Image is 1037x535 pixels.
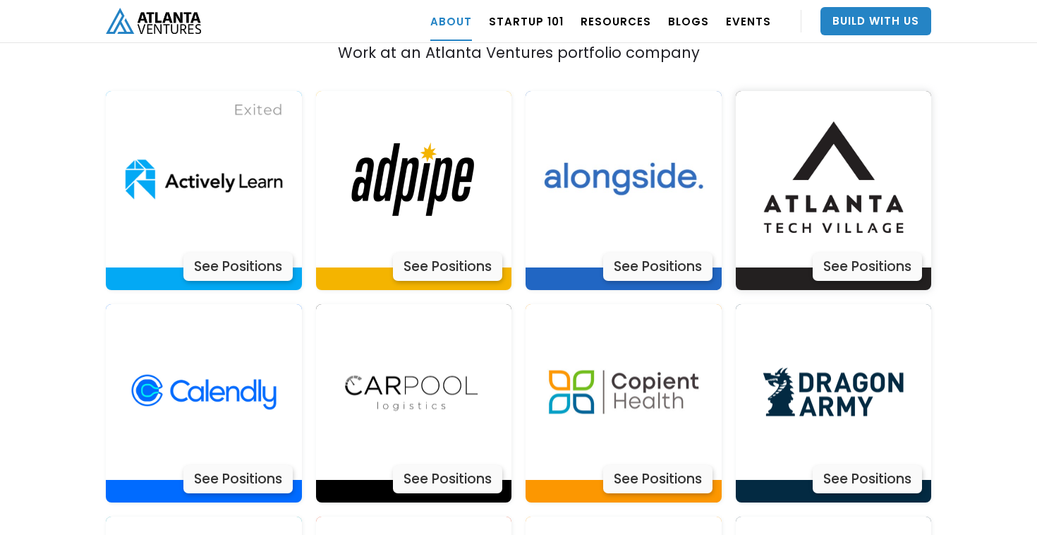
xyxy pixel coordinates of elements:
[813,253,922,281] div: See Positions
[668,1,709,41] a: BLOGS
[726,1,771,41] a: EVENTS
[393,465,502,493] div: See Positions
[745,91,921,267] img: Actively Learn
[183,465,293,493] div: See Positions
[535,304,712,481] img: Actively Learn
[526,304,722,503] a: Actively LearnSee Positions
[489,1,564,41] a: Startup 101
[106,304,302,503] a: Actively LearnSee Positions
[736,91,932,290] a: Actively LearnSee Positions
[745,304,921,481] img: Actively Learn
[603,465,712,493] div: See Positions
[581,1,651,41] a: RESOURCES
[820,7,931,35] a: Build With Us
[116,304,292,481] img: Actively Learn
[526,91,722,290] a: Actively LearnSee Positions
[183,253,293,281] div: See Positions
[736,304,932,503] a: Actively LearnSee Positions
[325,304,502,481] img: Actively Learn
[325,91,502,267] img: Actively Learn
[430,1,472,41] a: ABOUT
[603,253,712,281] div: See Positions
[106,91,302,290] a: Actively LearnSee Positions
[393,253,502,281] div: See Positions
[316,91,512,290] a: Actively LearnSee Positions
[813,465,922,493] div: See Positions
[316,304,512,503] a: Actively LearnSee Positions
[535,91,712,267] img: Actively Learn
[116,91,292,267] img: Actively Learn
